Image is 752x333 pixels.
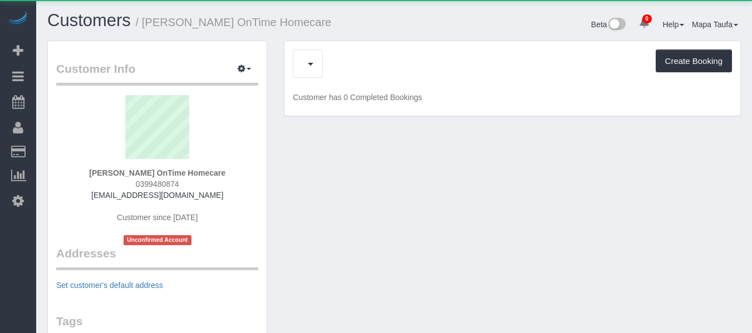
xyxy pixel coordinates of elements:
a: [EMAIL_ADDRESS][DOMAIN_NAME] [91,191,223,200]
p: Customer has 0 Completed Bookings [293,92,732,103]
span: Customer since [DATE] [117,213,198,222]
img: Automaid Logo [7,11,29,27]
span: Unconfirmed Account [124,235,191,245]
a: Set customer's default address [56,281,163,290]
strong: [PERSON_NAME] OnTime Homecare [89,168,225,177]
legend: Customer Info [56,61,258,86]
span: 0399480874 [136,180,179,188]
small: / [PERSON_NAME] OnTime Homecare [136,16,332,28]
a: Mapa Taufa [692,20,738,29]
button: Create Booking [656,49,732,73]
a: Customers [47,11,131,30]
a: Beta [591,20,626,29]
a: Help [662,20,684,29]
span: 0 [642,14,652,23]
img: New interface [607,18,626,32]
a: 0 [633,11,655,36]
